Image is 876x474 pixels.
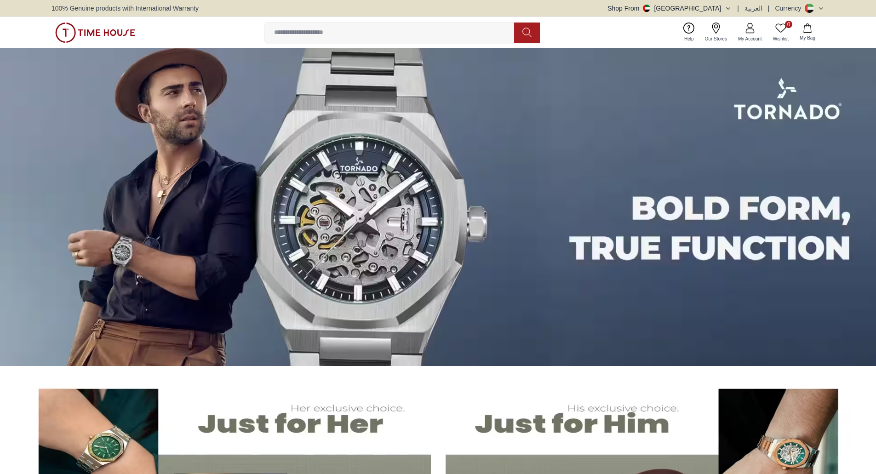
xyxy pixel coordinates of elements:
span: Wishlist [769,35,792,42]
span: Help [681,35,698,42]
button: My Bag [794,22,821,43]
span: | [737,4,739,13]
button: Shop From[GEOGRAPHIC_DATA] [607,4,732,13]
span: My Bag [796,34,819,41]
button: العربية [744,4,762,13]
span: My Account [734,35,766,42]
img: United Arab Emirates [643,5,650,12]
span: 100% Genuine products with International Warranty [52,4,199,13]
div: Currency [775,4,805,13]
a: Our Stores [699,21,733,44]
span: 0 [785,21,792,28]
a: Help [679,21,699,44]
a: 0Wishlist [767,21,794,44]
span: | [768,4,770,13]
img: ... [55,23,135,43]
span: Our Stores [701,35,731,42]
